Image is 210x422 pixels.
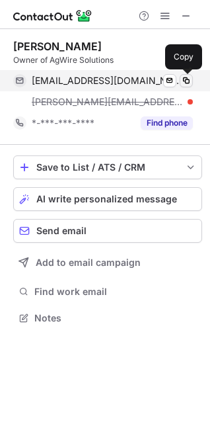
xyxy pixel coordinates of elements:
[34,312,197,324] span: Notes
[32,96,183,108] span: [PERSON_NAME][EMAIL_ADDRESS][DOMAIN_NAME]
[13,251,202,274] button: Add to email campaign
[13,54,202,66] div: Owner of AgWire Solutions
[13,155,202,179] button: save-profile-one-click
[13,309,202,327] button: Notes
[36,194,177,204] span: AI write personalized message
[36,226,87,236] span: Send email
[13,219,202,243] button: Send email
[13,40,102,53] div: [PERSON_NAME]
[36,257,141,268] span: Add to email campaign
[13,187,202,211] button: AI write personalized message
[34,286,197,298] span: Find work email
[13,8,92,24] img: ContactOut v5.3.10
[13,282,202,301] button: Find work email
[36,162,179,173] div: Save to List / ATS / CRM
[141,116,193,130] button: Reveal Button
[32,75,183,87] span: [EMAIL_ADDRESS][DOMAIN_NAME]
